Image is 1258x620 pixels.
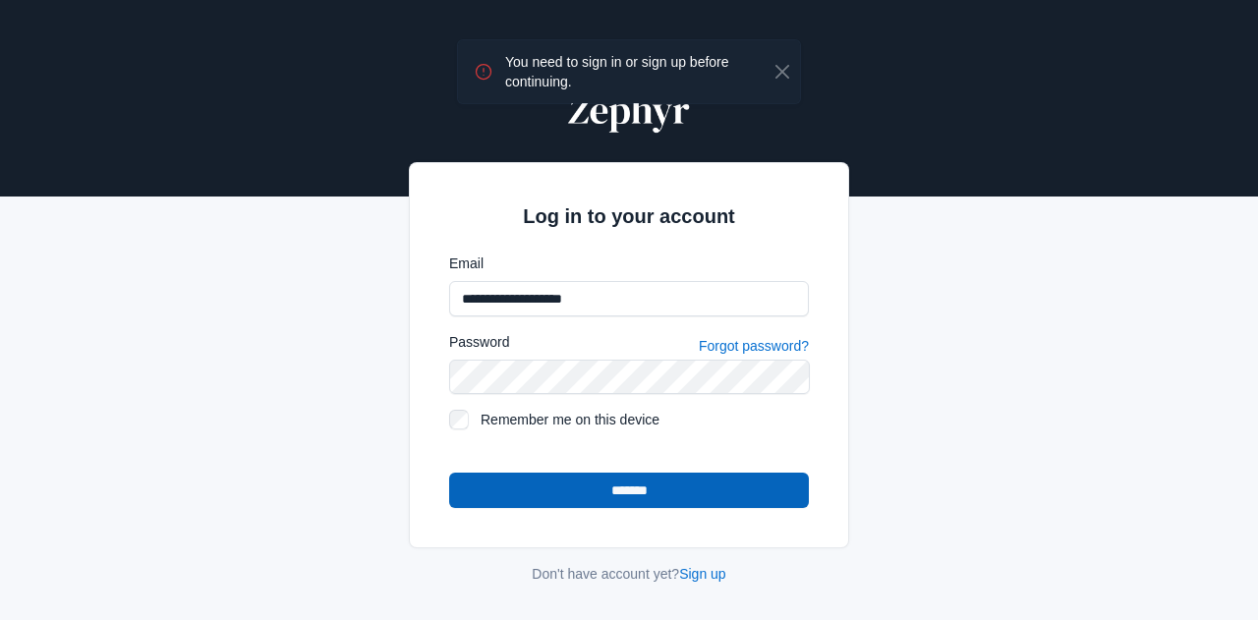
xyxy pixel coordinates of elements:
img: Zephyr Logo [564,86,694,134]
label: Password [449,332,509,352]
h2: Log in to your account [449,202,809,230]
a: Forgot password? [699,338,809,354]
div: You need to sign in or sign up before continuing. [493,40,773,103]
div: Don't have account yet? [409,564,849,584]
a: Sign up [679,566,725,582]
label: Email [449,254,809,273]
label: Remember me on this device [481,410,809,429]
button: Close [773,62,792,83]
